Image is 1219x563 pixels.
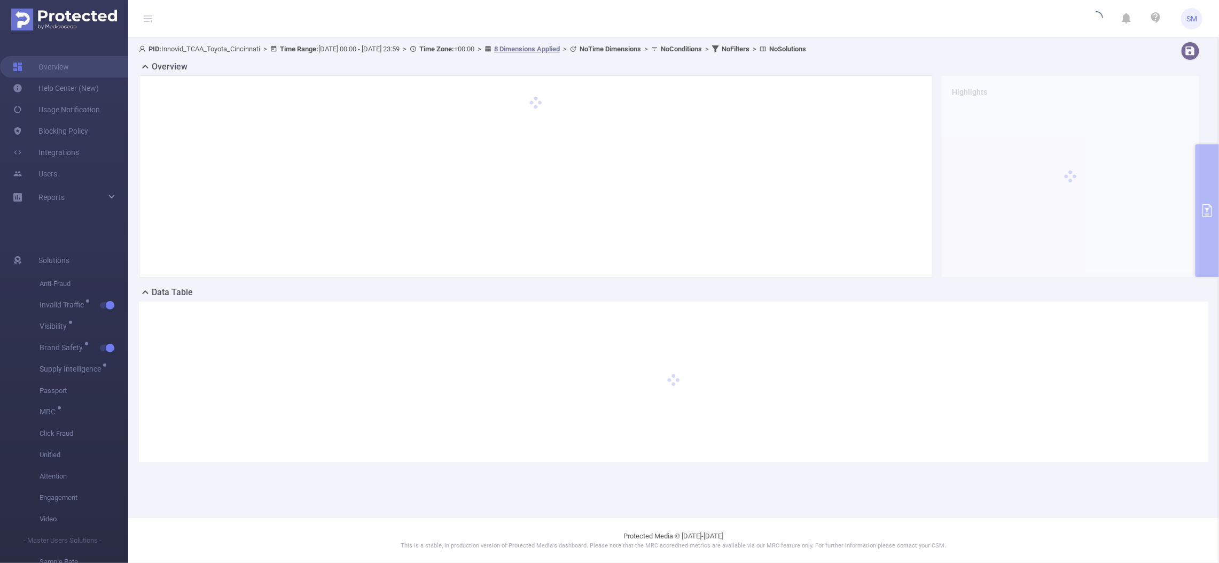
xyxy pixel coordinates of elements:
span: Brand Safety [40,344,87,351]
span: Supply Intelligence [40,365,105,373]
a: Help Center (New) [13,78,99,99]
span: Invalid Traffic [40,301,88,309]
span: > [702,45,712,53]
a: Users [13,163,57,184]
h2: Overview [152,60,187,73]
a: Reports [38,187,65,208]
b: No Time Dimensions [580,45,641,53]
b: Time Zone: [419,45,454,53]
span: > [260,45,270,53]
span: > [474,45,485,53]
span: Solutions [38,250,69,271]
span: Video [40,508,128,530]
img: Protected Media [11,9,117,30]
a: Overview [13,56,69,78]
span: Anti-Fraud [40,273,128,295]
span: > [400,45,410,53]
span: Attention [40,466,128,487]
span: Visibility [40,322,71,330]
span: Reports [38,193,65,202]
b: No Filters [722,45,749,53]
b: No Conditions [661,45,702,53]
i: icon: user [139,45,149,52]
span: SM [1186,8,1197,29]
span: MRC [40,408,59,415]
a: Usage Notification [13,99,100,120]
span: Click Fraud [40,423,128,444]
u: 8 Dimensions Applied [494,45,560,53]
a: Integrations [13,142,79,163]
p: This is a stable, in production version of Protected Media's dashboard. Please note that the MRC ... [155,542,1192,551]
b: No Solutions [769,45,806,53]
a: Blocking Policy [13,120,88,142]
span: > [560,45,570,53]
footer: Protected Media © [DATE]-[DATE] [128,518,1219,563]
span: Unified [40,444,128,466]
span: Innovid_TCAA_Toyota_Cincinnati [DATE] 00:00 - [DATE] 23:59 +00:00 [139,45,806,53]
h2: Data Table [152,286,193,299]
span: > [749,45,760,53]
i: icon: loading [1090,11,1103,26]
span: Passport [40,380,128,402]
b: Time Range: [280,45,318,53]
b: PID: [149,45,161,53]
span: Engagement [40,487,128,508]
span: > [641,45,651,53]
